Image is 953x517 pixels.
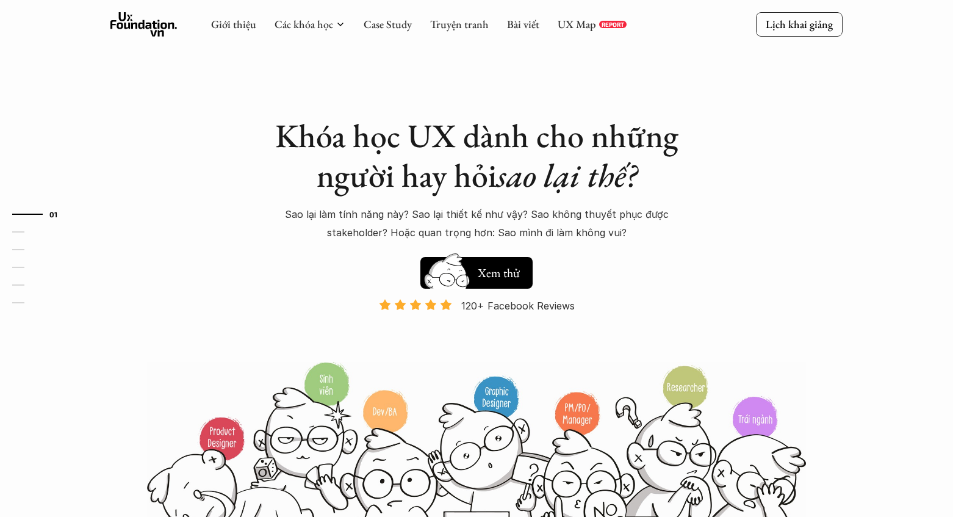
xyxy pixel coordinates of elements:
[461,297,575,315] p: 120+ Facebook Reviews
[599,21,627,28] a: REPORT
[420,251,533,289] a: Xem thử
[211,17,256,31] a: Giới thiệu
[507,17,539,31] a: Bài viết
[558,17,596,31] a: UX Map
[368,298,585,360] a: 120+ Facebook Reviews
[430,17,489,31] a: Truyện tranh
[12,207,70,222] a: 01
[263,116,690,195] h1: Khóa học UX dành cho những người hay hỏi
[269,205,684,242] p: Sao lại làm tính năng này? Sao lại thiết kế như vậy? Sao không thuyết phục được stakeholder? Hoặc...
[478,264,520,281] h5: Xem thử
[497,154,637,197] em: sao lại thế?
[602,21,624,28] p: REPORT
[364,17,412,31] a: Case Study
[275,17,333,31] a: Các khóa học
[49,210,58,219] strong: 01
[756,12,843,36] a: Lịch khai giảng
[766,17,833,31] p: Lịch khai giảng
